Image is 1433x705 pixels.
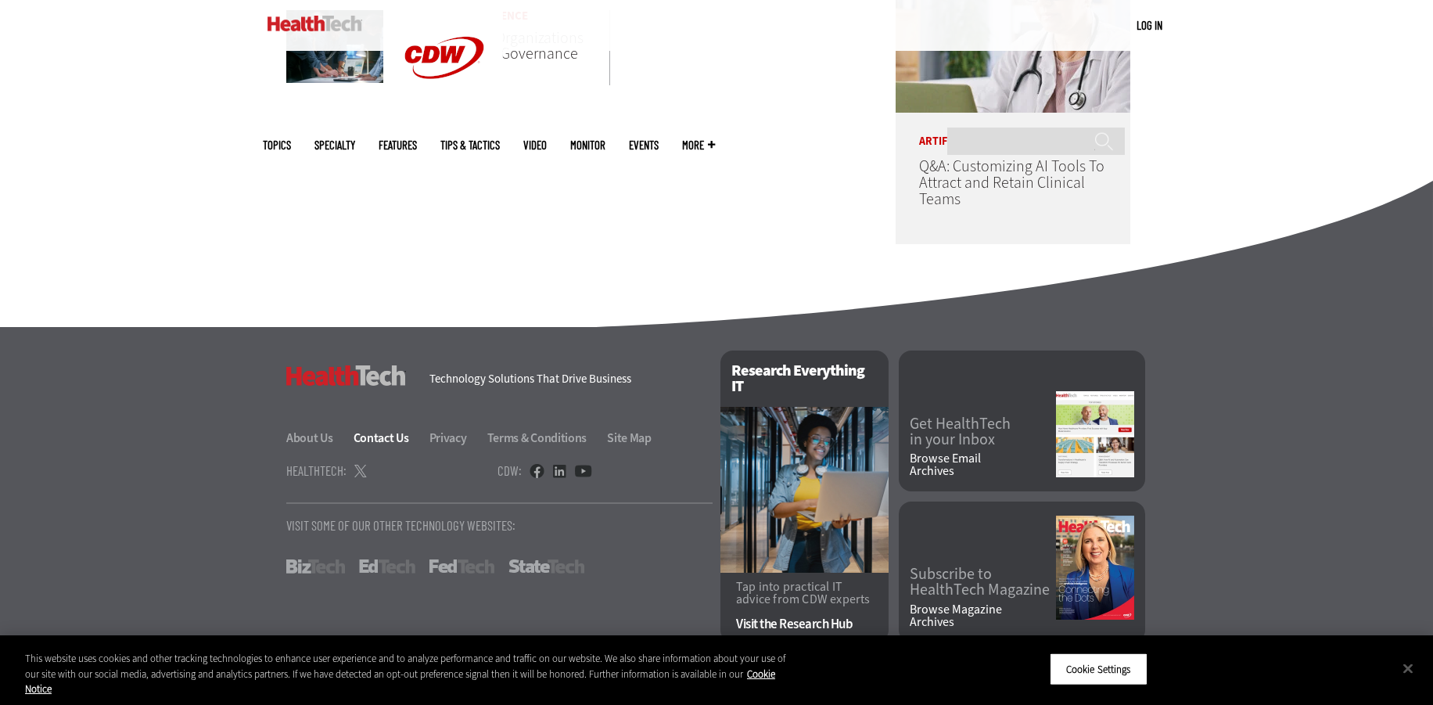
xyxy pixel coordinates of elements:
a: About Us [286,430,351,446]
a: Q&A: Customizing AI Tools To Attract and Retain Clinical Teams [919,156,1104,210]
span: Specialty [314,139,355,151]
span: More [682,139,715,151]
a: Tips & Tactics [440,139,500,151]
div: This website uses cookies and other tracking technologies to enhance user experience and to analy... [25,651,788,697]
h4: HealthTech: [286,464,347,477]
h4: Technology Solutions That Drive Business [429,373,701,385]
img: Summer 2025 cover [1056,516,1134,620]
a: StateTech [508,559,584,574]
a: Subscribe toHealthTech Magazine [910,567,1056,598]
p: Artificial Intelligence [896,113,1130,147]
a: Video [523,139,547,151]
img: Home [268,16,362,31]
button: Cookie Settings [1050,653,1147,685]
span: Topics [263,139,291,151]
button: Close [1391,651,1425,685]
h4: CDW: [497,464,522,477]
p: Tap into practical IT advice from CDW experts [736,581,873,606]
a: Get HealthTechin your Inbox [910,416,1056,448]
a: Visit the Research Hub [736,617,873,631]
p: Visit Some Of Our Other Technology Websites: [286,519,713,532]
a: Features [379,139,417,151]
a: More information about your privacy [25,667,775,696]
a: Terms & Conditions [487,430,605,446]
h2: Research Everything IT [720,351,889,407]
a: MonITor [570,139,605,151]
a: Contact Us [354,430,427,446]
a: Browse EmailArchives [910,452,1056,477]
a: CDW [386,103,503,120]
a: Privacy [429,430,485,446]
a: EdTech [359,559,415,574]
a: FedTech [429,559,494,574]
a: Site Map [607,430,652,446]
img: newsletter screenshot [1056,391,1134,477]
a: Browse MagazineArchives [910,603,1056,628]
a: Events [629,139,659,151]
h3: HealthTech [286,365,406,386]
div: User menu [1137,17,1162,34]
a: Log in [1137,18,1162,32]
a: BizTech [286,559,345,574]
